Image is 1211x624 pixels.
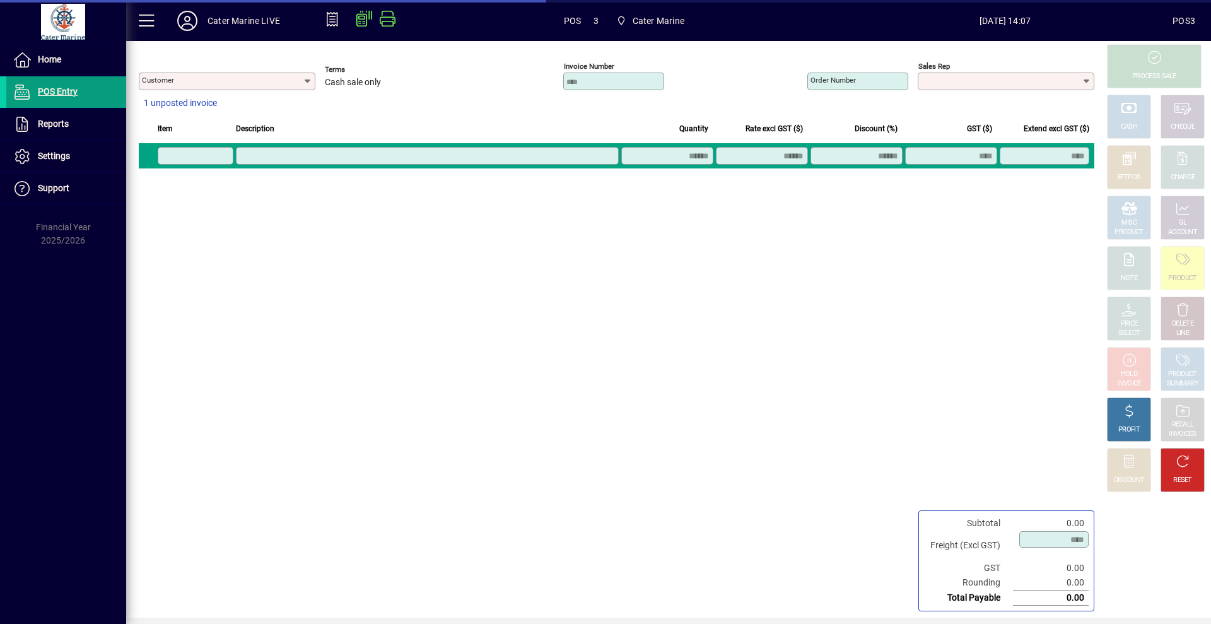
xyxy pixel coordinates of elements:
[924,516,1013,531] td: Subtotal
[6,44,126,76] a: Home
[1167,379,1198,389] div: SUMMARY
[1024,122,1089,136] span: Extend excl GST ($)
[38,119,69,129] span: Reports
[1114,228,1143,237] div: PRODUCT
[1169,430,1196,439] div: INVOICES
[1179,218,1187,228] div: GL
[38,183,69,193] span: Support
[1132,72,1176,81] div: PROCESS SALE
[1114,476,1144,485] div: DISCOUNT
[924,561,1013,575] td: GST
[38,86,78,97] span: POS Entry
[1121,274,1137,283] div: NOTE
[1173,476,1192,485] div: RESET
[838,11,1173,31] span: [DATE] 14:07
[1118,425,1140,435] div: PROFIT
[1173,11,1195,31] div: POS3
[679,122,708,136] span: Quantity
[6,109,126,140] a: Reports
[1168,274,1196,283] div: PRODUCT
[1013,575,1089,591] td: 0.00
[564,11,582,31] span: POS
[611,9,689,32] span: Cater Marine
[1013,516,1089,531] td: 0.00
[810,76,856,85] mat-label: Order number
[158,122,173,136] span: Item
[924,575,1013,591] td: Rounding
[1121,319,1138,329] div: PRICE
[855,122,898,136] span: Discount (%)
[144,97,217,110] span: 1 unposted invoice
[967,122,992,136] span: GST ($)
[1171,173,1195,182] div: CHARGE
[167,9,208,32] button: Profile
[564,62,614,71] mat-label: Invoice number
[6,141,126,172] a: Settings
[594,11,599,31] span: 3
[1013,591,1089,606] td: 0.00
[38,54,61,64] span: Home
[1121,218,1137,228] div: MISC
[1118,329,1140,338] div: SELECT
[746,122,803,136] span: Rate excl GST ($)
[1172,319,1193,329] div: DELETE
[139,92,222,115] button: 1 unposted invoice
[38,151,70,161] span: Settings
[236,122,274,136] span: Description
[1168,370,1196,379] div: PRODUCT
[924,531,1013,561] td: Freight (Excl GST)
[208,11,280,31] div: Cater Marine LIVE
[1168,228,1197,237] div: ACCOUNT
[633,11,684,31] span: Cater Marine
[1176,329,1189,338] div: LINE
[1118,173,1141,182] div: EFTPOS
[924,591,1013,606] td: Total Payable
[325,66,401,74] span: Terms
[1013,561,1089,575] td: 0.00
[1117,379,1140,389] div: INVOICE
[1172,420,1194,430] div: RECALL
[1121,370,1137,379] div: HOLD
[918,62,950,71] mat-label: Sales rep
[325,78,381,88] span: Cash sale only
[142,76,174,85] mat-label: Customer
[1121,122,1137,132] div: CASH
[6,173,126,204] a: Support
[1171,122,1195,132] div: CHEQUE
